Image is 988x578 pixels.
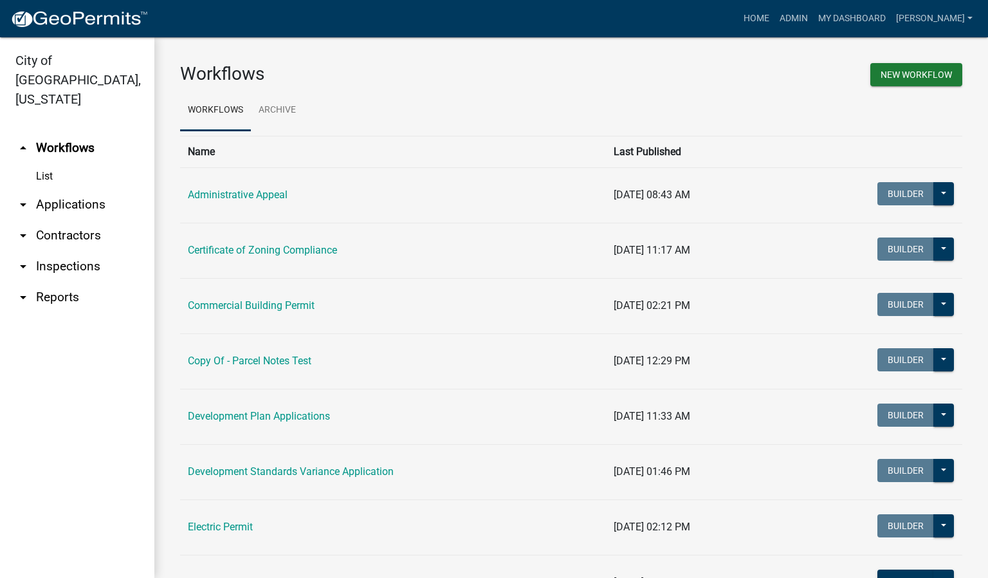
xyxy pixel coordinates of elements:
a: Admin [774,6,813,31]
button: Builder [877,514,934,537]
i: arrow_drop_down [15,290,31,305]
a: [PERSON_NAME] [891,6,978,31]
button: Builder [877,459,934,482]
span: [DATE] 01:46 PM [614,465,690,478]
i: arrow_drop_down [15,259,31,274]
span: [DATE] 02:21 PM [614,299,690,312]
a: Development Standards Variance Application [188,465,394,478]
i: arrow_drop_down [15,228,31,243]
th: Last Published [606,136,783,167]
a: Archive [251,90,304,131]
button: Builder [877,238,934,261]
a: Administrative Appeal [188,189,288,201]
span: [DATE] 11:33 AM [614,410,690,422]
a: Commercial Building Permit [188,299,315,312]
i: arrow_drop_down [15,197,31,212]
a: Electric Permit [188,521,253,533]
a: Copy Of - Parcel Notes Test [188,355,311,367]
a: Certificate of Zoning Compliance [188,244,337,256]
i: arrow_drop_up [15,140,31,156]
h3: Workflows [180,63,562,85]
span: [DATE] 08:43 AM [614,189,690,201]
th: Name [180,136,606,167]
span: [DATE] 11:17 AM [614,244,690,256]
button: Builder [877,404,934,427]
button: Builder [877,182,934,205]
button: New Workflow [870,63,962,86]
a: Development Plan Applications [188,410,330,422]
span: [DATE] 02:12 PM [614,521,690,533]
a: My Dashboard [813,6,891,31]
a: Home [738,6,774,31]
button: Builder [877,348,934,371]
span: [DATE] 12:29 PM [614,355,690,367]
button: Builder [877,293,934,316]
a: Workflows [180,90,251,131]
